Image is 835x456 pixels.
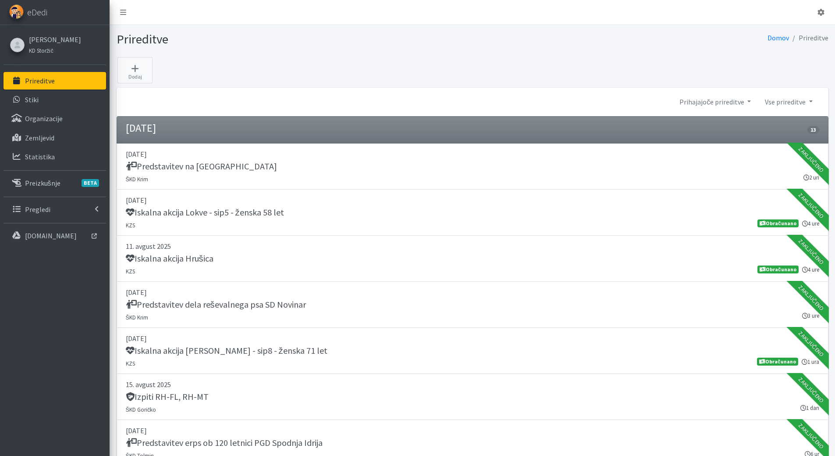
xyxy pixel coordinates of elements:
[27,6,47,19] span: eDedi
[117,57,153,83] a: Dodaj
[126,360,135,367] small: KZS
[25,205,50,214] p: Pregledi
[126,438,323,448] h5: Predstavitev erps ob 120 letnici PGD Spodnja Idrija
[807,126,819,134] span: 13
[126,241,819,251] p: 11. avgust 2025
[29,34,81,45] a: [PERSON_NAME]
[757,266,798,273] span: Obračunano
[9,4,24,19] img: eDedi
[117,190,828,236] a: [DATE] Iskalna akcija Lokve - sip5 - ženska 58 let KZS 4 ure Obračunano Zaključeno
[126,333,819,344] p: [DATE]
[4,72,106,90] a: Prireditve
[126,149,819,159] p: [DATE]
[117,32,469,47] h1: Prireditve
[25,95,39,104] p: Stiki
[25,152,55,161] p: Statistika
[126,253,213,264] h5: Iskalna akcija Hrušica
[126,406,156,413] small: ŠKD Goričko
[25,179,60,187] p: Preizkušnje
[4,110,106,127] a: Organizacije
[126,287,819,298] p: [DATE]
[758,93,819,111] a: Vse prireditve
[4,201,106,218] a: Pregledi
[126,222,135,229] small: KZS
[126,345,327,356] h5: Iskalna akcija [PERSON_NAME] - sip8 - ženska 71 let
[117,144,828,190] a: [DATE] Predstavitev na [GEOGRAPHIC_DATA] ŠKD Krim 2 uri Zaključeno
[757,219,798,227] span: Obračunano
[29,45,81,55] a: KD Storžič
[126,268,135,275] small: KZS
[126,425,819,436] p: [DATE]
[4,129,106,147] a: Zemljevid
[25,114,63,123] p: Organizacije
[126,391,209,402] h5: Izpiti RH-FL, RH-MT
[117,328,828,374] a: [DATE] Iskalna akcija [PERSON_NAME] - sip8 - ženska 71 let KZS 1 ura Obračunano Zaključeno
[4,91,106,108] a: Stiki
[126,314,149,321] small: ŠKD Krim
[117,282,828,328] a: [DATE] Predstavitev dela reševalnega psa SD Novinar ŠKD Krim 3 ure Zaključeno
[4,227,106,244] a: [DOMAIN_NAME]
[29,47,53,54] small: KD Storžič
[126,379,819,390] p: 15. avgust 2025
[126,299,306,310] h5: Predstavitev dela reševalnega psa SD Novinar
[25,76,55,85] p: Prireditve
[25,231,77,240] p: [DOMAIN_NAME]
[4,148,106,165] a: Statistika
[126,195,819,205] p: [DATE]
[117,374,828,420] a: 15. avgust 2025 Izpiti RH-FL, RH-MT ŠKD Goričko 1 dan Zaključeno
[25,133,54,142] p: Zemljevid
[126,122,156,135] h4: [DATE]
[789,32,828,44] li: Prireditve
[767,33,789,42] a: Domov
[757,358,798,366] span: Obračunano
[126,161,277,172] h5: Predstavitev na [GEOGRAPHIC_DATA]
[117,236,828,282] a: 11. avgust 2025 Iskalna akcija Hrušica KZS 4 ure Obračunano Zaključeno
[4,174,106,192] a: PreizkušnjeBETA
[126,176,149,183] small: ŠKD Krim
[672,93,758,111] a: Prihajajoče prireditve
[126,207,284,218] h5: Iskalna akcija Lokve - sip5 - ženska 58 let
[82,179,99,187] span: BETA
